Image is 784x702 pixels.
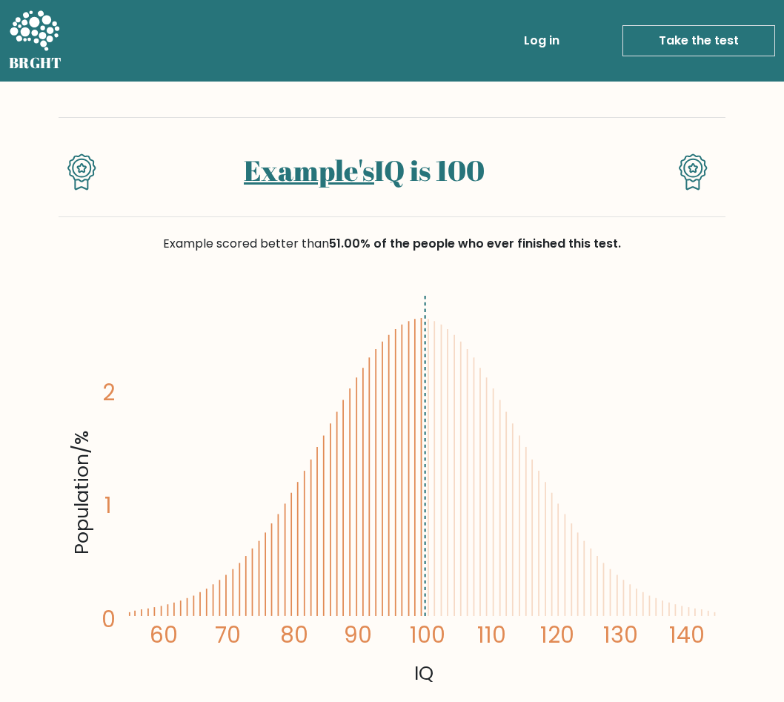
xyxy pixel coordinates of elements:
tspan: IQ [414,660,433,686]
tspan: 1 [104,490,112,520]
tspan: 130 [603,620,638,650]
tspan: 120 [540,620,574,650]
tspan: 90 [344,620,372,650]
tspan: 70 [215,620,241,650]
a: BRGHT [9,6,62,76]
div: Example scored better than [59,235,725,253]
tspan: 100 [410,620,445,650]
tspan: 80 [280,620,308,650]
h5: BRGHT [9,54,62,72]
tspan: 60 [150,620,178,650]
a: Take the test [622,25,775,56]
tspan: 110 [477,620,506,650]
a: Log in [518,26,565,56]
tspan: Population/% [68,431,95,554]
span: 51.00% of the people who ever finished this test. [329,235,621,252]
tspan: 0 [102,604,116,635]
a: Example's [244,151,374,189]
tspan: 140 [669,620,705,650]
h1: IQ is 100 [123,153,605,187]
tspan: 2 [102,378,115,408]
